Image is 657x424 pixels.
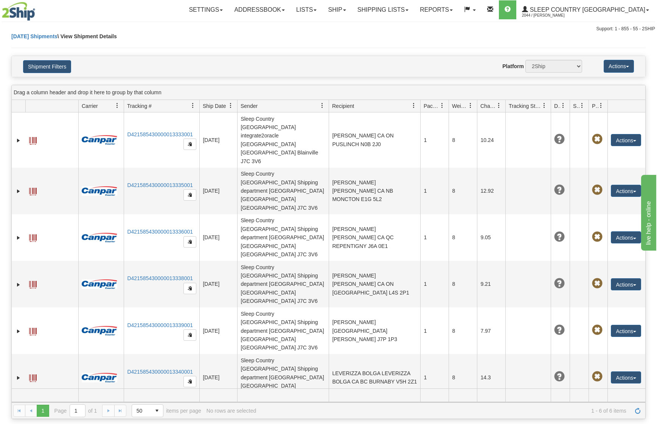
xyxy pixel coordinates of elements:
[6,5,70,14] div: live help - online
[477,168,505,214] td: 12.92
[199,307,237,354] td: [DATE]
[12,85,645,100] div: grid grouping header
[592,134,603,145] span: Pickup Not Assigned
[11,33,57,39] a: [DATE] Shipments
[477,112,505,168] td: 10.24
[407,99,420,112] a: Recipient filter column settings
[237,354,329,401] td: Sleep Country [GEOGRAPHIC_DATA] Shipping department [GEOGRAPHIC_DATA] [GEOGRAPHIC_DATA] [GEOGRAPH...
[132,404,201,417] span: items per page
[82,373,117,382] img: 14 - Canpar
[15,137,22,144] a: Expand
[554,278,565,289] span: Unknown
[538,99,551,112] a: Tracking Status filter column settings
[132,404,163,417] span: Page sizes drop down
[592,371,603,382] span: Pickup Not Assigned
[127,369,193,375] a: D421585430000013340001
[592,278,603,289] span: Pickup Not Assigned
[151,405,163,417] span: select
[290,0,322,19] a: Lists
[436,99,449,112] a: Packages filter column settings
[54,404,97,417] span: Page of 1
[316,99,329,112] a: Sender filter column settings
[183,0,228,19] a: Settings
[477,307,505,354] td: 7.97
[199,354,237,401] td: [DATE]
[329,214,420,261] td: [PERSON_NAME] [PERSON_NAME] CA QC REPENTIGNY J6A 0E1
[414,0,458,19] a: Reports
[611,278,641,290] button: Actions
[592,185,603,195] span: Pickup Not Assigned
[70,405,85,417] input: Page 1
[183,376,196,387] button: Copy to clipboard
[2,2,35,21] img: logo2044.jpg
[237,261,329,307] td: Sleep Country [GEOGRAPHIC_DATA] Shipping department [GEOGRAPHIC_DATA] [GEOGRAPHIC_DATA] [GEOGRAPH...
[477,354,505,401] td: 14.3
[237,307,329,354] td: Sleep Country [GEOGRAPHIC_DATA] Shipping department [GEOGRAPHIC_DATA] [GEOGRAPHIC_DATA] [GEOGRAPH...
[127,229,193,235] a: D421585430000013336001
[522,12,579,19] span: 2044 / [PERSON_NAME]
[82,233,117,242] img: 14 - Canpar
[449,214,477,261] td: 8
[29,134,37,146] a: Label
[640,173,656,251] iframe: chat widget
[29,371,37,383] a: Label
[241,102,258,110] span: Sender
[329,307,420,354] td: [PERSON_NAME][GEOGRAPHIC_DATA][PERSON_NAME] J7P 1P3
[15,234,22,242] a: Expand
[228,0,290,19] a: Addressbook
[199,112,237,168] td: [DATE]
[477,261,505,307] td: 9.21
[183,139,196,150] button: Copy to clipboard
[464,99,477,112] a: Weight filter column settings
[82,135,117,145] img: 14 - Canpar
[611,371,641,383] button: Actions
[329,354,420,401] td: LEVERIZZA BOLGA LEVERIZZA BOLGA CA BC BURNABY V5H 2Z1
[449,112,477,168] td: 8
[420,354,449,401] td: 1
[592,325,603,335] span: Pickup Not Assigned
[199,214,237,261] td: [DATE]
[554,325,565,335] span: Unknown
[37,405,49,417] span: Page 1
[554,134,565,145] span: Unknown
[420,112,449,168] td: 1
[261,408,626,414] span: 1 - 6 of 6 items
[604,60,634,73] button: Actions
[322,0,351,19] a: Ship
[452,102,468,110] span: Weight
[237,168,329,214] td: Sleep Country [GEOGRAPHIC_DATA] Shipping department [GEOGRAPHIC_DATA] [GEOGRAPHIC_DATA] [GEOGRAPH...
[420,307,449,354] td: 1
[207,408,256,414] div: No rows are selected
[554,371,565,382] span: Unknown
[111,99,124,112] a: Carrier filter column settings
[183,189,196,201] button: Copy to clipboard
[137,407,146,415] span: 50
[15,281,22,288] a: Expand
[183,283,196,294] button: Copy to clipboard
[15,374,22,382] a: Expand
[573,102,579,110] span: Shipment Issues
[15,327,22,335] a: Expand
[449,168,477,214] td: 8
[183,236,196,248] button: Copy to clipboard
[480,102,496,110] span: Charge
[15,187,22,195] a: Expand
[516,0,655,19] a: Sleep Country [GEOGRAPHIC_DATA] 2044 / [PERSON_NAME]
[82,279,117,289] img: 14 - Canpar
[420,261,449,307] td: 1
[595,99,607,112] a: Pickup Status filter column settings
[57,33,117,39] span: \ View Shipment Details
[127,182,193,188] a: D421585430000013335001
[237,214,329,261] td: Sleep Country [GEOGRAPHIC_DATA] Shipping department [GEOGRAPHIC_DATA] [GEOGRAPHIC_DATA] [GEOGRAPH...
[332,102,354,110] span: Recipient
[424,102,440,110] span: Packages
[82,102,98,110] span: Carrier
[477,214,505,261] td: 9.05
[127,131,193,137] a: D421585430000013333001
[576,99,589,112] a: Shipment Issues filter column settings
[554,185,565,195] span: Unknown
[449,354,477,401] td: 8
[199,168,237,214] td: [DATE]
[237,112,329,168] td: Sleep Country [GEOGRAPHIC_DATA] integrate2oracle [GEOGRAPHIC_DATA] [GEOGRAPHIC_DATA] Blainville J...
[420,168,449,214] td: 1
